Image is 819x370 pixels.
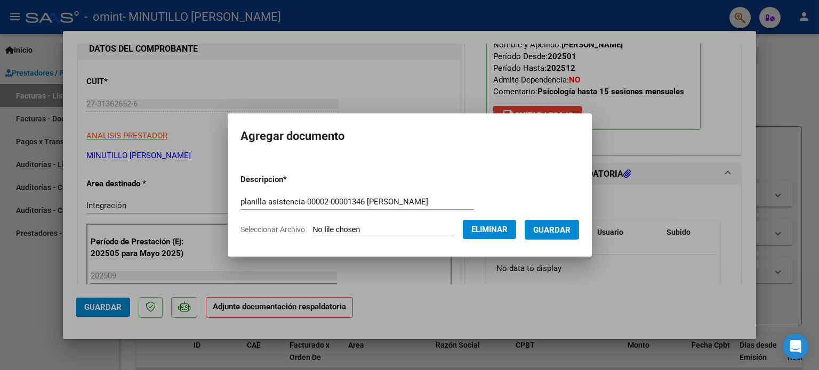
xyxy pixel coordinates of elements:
[525,220,579,240] button: Guardar
[471,225,508,234] span: Eliminar
[783,334,808,359] div: Open Intercom Messenger
[463,220,516,239] button: Eliminar
[240,126,579,146] h2: Agregar documento
[240,225,305,234] span: Seleccionar Archivo
[533,225,571,235] span: Guardar
[240,174,342,186] p: Descripcion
